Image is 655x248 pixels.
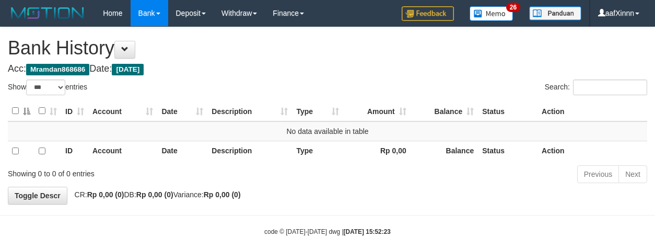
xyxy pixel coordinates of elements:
th: Status [478,141,537,161]
div: Showing 0 to 0 of 0 entries [8,164,265,179]
span: CR: DB: Variance: [69,190,241,199]
strong: [DATE] 15:52:23 [344,228,391,235]
span: Mramdan868686 [26,64,89,75]
input: Search: [573,80,647,95]
label: Show entries [8,80,87,95]
strong: Rp 0,00 (0) [204,190,241,199]
strong: Rp 0,00 (0) [136,190,173,199]
a: Previous [577,165,619,183]
a: Toggle Descr [8,187,67,205]
th: Amount: activate to sort column ascending [343,101,410,121]
th: ID [61,141,88,161]
a: Next [618,165,647,183]
strong: Rp 0,00 (0) [87,190,124,199]
img: Feedback.jpg [402,6,454,21]
span: [DATE] [112,64,144,75]
th: Description [207,141,292,161]
h1: Bank History [8,38,647,59]
th: Action [537,101,647,121]
th: Action [537,141,647,161]
th: Description: activate to sort column ascending [207,101,292,121]
img: MOTION_logo.png [8,5,87,21]
img: panduan.png [529,6,581,20]
span: 26 [506,3,520,12]
th: Status [478,101,537,121]
th: Type: activate to sort column ascending [292,101,343,121]
h4: Acc: Date: [8,64,647,74]
th: Type [292,141,343,161]
th: Balance [411,141,478,161]
th: Date [157,141,207,161]
th: Account: activate to sort column ascending [88,101,157,121]
small: code © [DATE]-[DATE] dwg | [264,228,391,235]
td: No data available in table [8,121,647,141]
img: Button%20Memo.svg [470,6,513,21]
select: Showentries [26,80,65,95]
th: Rp 0,00 [343,141,410,161]
label: Search: [545,80,647,95]
th: Balance: activate to sort column ascending [411,101,478,121]
th: : activate to sort column descending [8,101,34,121]
th: : activate to sort column ascending [34,101,61,121]
th: ID: activate to sort column ascending [61,101,88,121]
th: Date: activate to sort column ascending [157,101,207,121]
th: Account [88,141,157,161]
